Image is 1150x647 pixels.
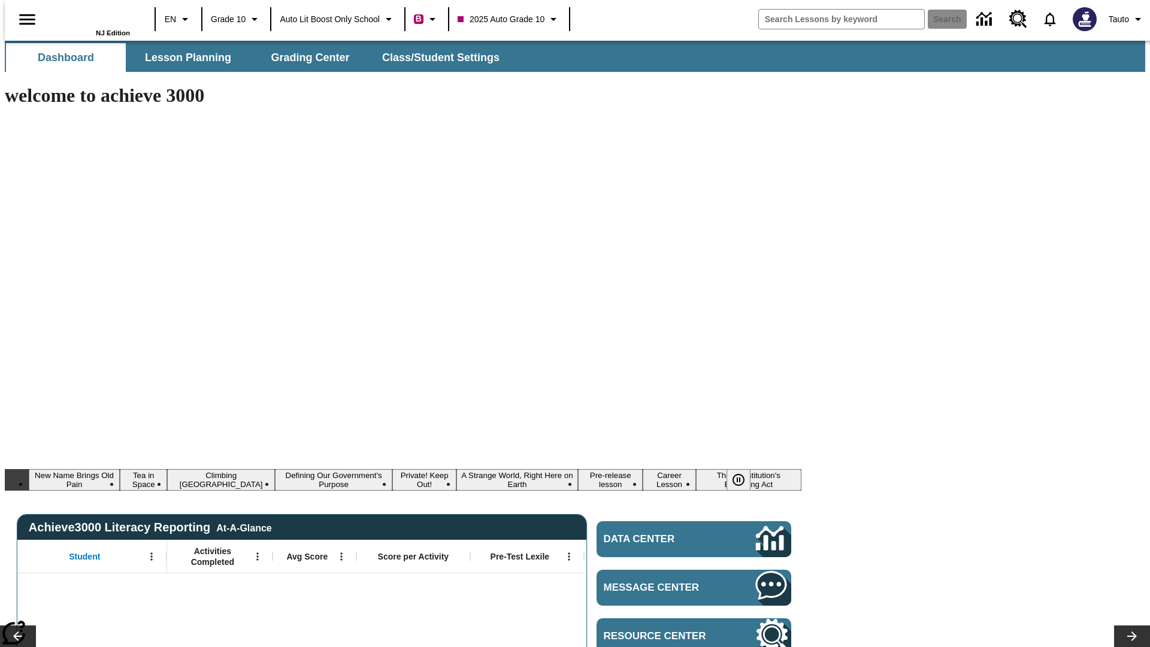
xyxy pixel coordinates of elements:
[6,43,126,72] button: Dashboard
[332,548,350,566] button: Open Menu
[491,551,550,562] span: Pre-Test Lexile
[5,43,510,72] div: SubNavbar
[275,469,393,491] button: Slide 4 Defining Our Government's Purpose
[96,29,130,37] span: NJ Edition
[578,469,643,491] button: Slide 7 Pre-release lesson
[52,4,130,37] div: Home
[373,43,509,72] button: Class/Student Settings
[392,469,456,491] button: Slide 5 Private! Keep Out!
[52,5,130,29] a: Home
[382,51,500,65] span: Class/Student Settings
[5,41,1145,72] div: SubNavbar
[604,630,720,642] span: Resource Center
[409,8,444,30] button: Boost Class color is violet red. Change class color
[643,469,695,491] button: Slide 8 Career Lesson
[1104,8,1150,30] button: Profile/Settings
[727,469,762,491] div: Pause
[453,8,565,30] button: Class: 2025 Auto Grade 10, Select your class
[1073,7,1097,31] img: Avatar
[597,570,791,606] a: Message Center
[416,11,422,26] span: B
[165,13,176,26] span: EN
[604,533,716,545] span: Data Center
[456,469,578,491] button: Slide 6 A Strange World, Right Here on Earth
[727,469,750,491] button: Pause
[458,13,544,26] span: 2025 Auto Grade 10
[29,469,120,491] button: Slide 1 New Name Brings Old Pain
[280,13,380,26] span: Auto Lit Boost only School
[1034,4,1066,35] a: Notifications
[69,551,100,562] span: Student
[1109,13,1129,26] span: Tauto
[696,469,801,491] button: Slide 9 The Constitution's Balancing Act
[216,521,271,534] div: At-A-Glance
[143,548,161,566] button: Open Menu
[759,10,924,29] input: search field
[5,84,801,107] h1: welcome to achieve 3000
[206,8,267,30] button: Grade: Grade 10, Select a grade
[38,51,94,65] span: Dashboard
[271,51,349,65] span: Grading Center
[10,2,45,37] button: Open side menu
[249,548,267,566] button: Open Menu
[128,43,248,72] button: Lesson Planning
[250,43,370,72] button: Grading Center
[969,3,1002,36] a: Data Center
[167,469,274,491] button: Slide 3 Climbing Mount Tai
[145,51,231,65] span: Lesson Planning
[1114,625,1150,647] button: Lesson carousel, Next
[120,469,167,491] button: Slide 2 Tea in Space
[211,13,246,26] span: Grade 10
[275,8,401,30] button: School: Auto Lit Boost only School, Select your school
[29,521,272,534] span: Achieve3000 Literacy Reporting
[173,546,252,567] span: Activities Completed
[286,551,328,562] span: Avg Score
[378,551,449,562] span: Score per Activity
[560,548,578,566] button: Open Menu
[604,582,720,594] span: Message Center
[1066,4,1104,35] button: Select a new avatar
[597,521,791,557] a: Data Center
[159,8,198,30] button: Language: EN, Select a language
[1002,3,1034,35] a: Resource Center, Will open in new tab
